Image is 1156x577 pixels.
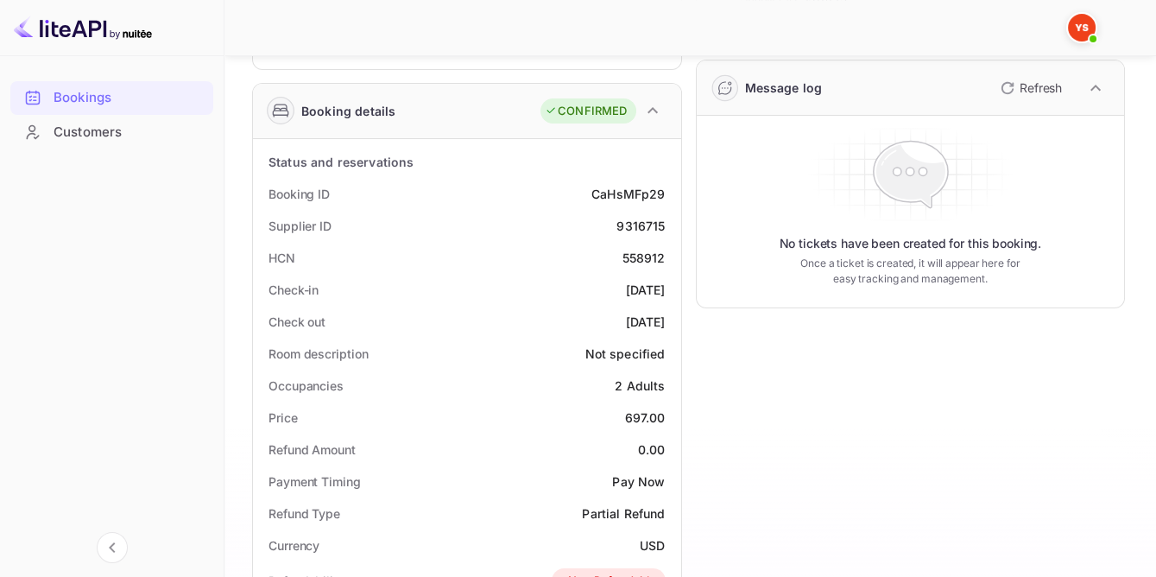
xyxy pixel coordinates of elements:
div: [DATE] [626,281,666,299]
div: Check out [268,313,325,331]
div: 697.00 [625,409,666,427]
div: Customers [10,116,213,149]
div: 0.00 [638,441,666,459]
div: Price [268,409,298,427]
div: Currency [268,536,319,555]
p: Refresh [1020,79,1062,97]
div: Refund Type [268,504,340,523]
a: Bookings [10,81,213,113]
div: Bookings [10,81,213,115]
div: Refund Amount [268,441,356,459]
div: Pay Now [612,472,665,491]
div: Customers [54,123,205,143]
div: Status and reservations [268,153,414,171]
div: 558912 [622,249,666,267]
div: CONFIRMED [545,103,627,120]
div: 9316715 [616,217,665,235]
div: Room description [268,345,368,363]
img: Yandex Support [1068,14,1096,41]
div: HCN [268,249,295,267]
div: CaHsMFp29 [591,185,665,203]
p: No tickets have been created for this booking. [779,235,1041,252]
div: Message log [745,79,823,97]
p: Once a ticket is created, it will appear here for easy tracking and management. [796,256,1024,287]
div: [DATE] [626,313,666,331]
div: Not specified [585,345,666,363]
button: Refresh [990,74,1069,102]
a: Customers [10,116,213,148]
div: Booking details [301,102,395,120]
div: Check-in [268,281,319,299]
div: Supplier ID [268,217,332,235]
div: 2 Adults [615,377,665,395]
button: Collapse navigation [97,532,128,563]
img: LiteAPI logo [14,14,152,41]
div: Partial Refund [582,504,665,523]
div: Bookings [54,88,205,108]
div: Occupancies [268,377,344,395]
div: Payment Timing [268,472,361,491]
div: Booking ID [268,185,330,203]
div: USD [640,536,665,555]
